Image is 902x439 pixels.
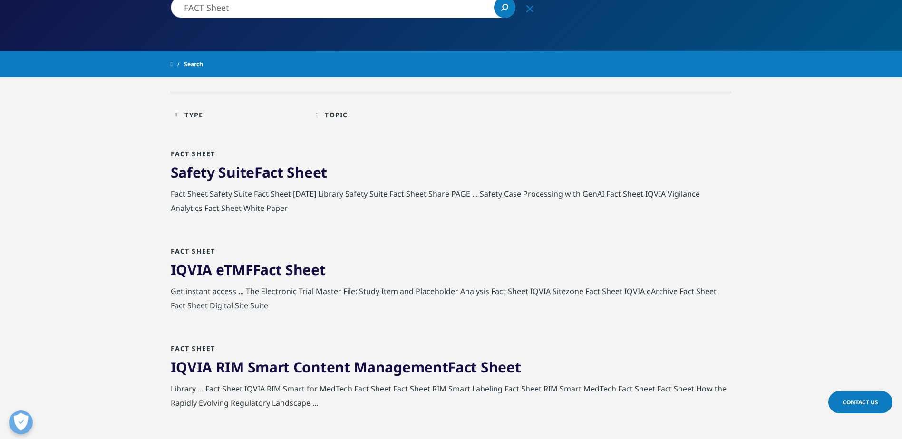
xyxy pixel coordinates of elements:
div: Fact Sheet Safety Suite Fact Sheet [DATE] Library Safety Suite Fact Sheet Share PAGE ... Safety C... [171,187,732,220]
a: Safety SuiteFact Sheet [171,162,327,182]
a: IQVIA RIM Smart Content ManagementFact Sheet [171,357,521,377]
span: Fact [254,162,283,182]
svg: Clear [526,5,533,12]
span: Sheet [287,162,327,182]
div: Get instant access ... The Electronic Trial Master File: Study Item and Placeholder Analysis Fact... [171,284,732,317]
span: Sheet [481,357,521,377]
span: Fact [448,357,477,377]
div: Library ... Fact Sheet IQVIA RIM Smart for MedTech Fact Sheet Fact Sheet RIM Smart Labeling Fact ... [171,382,732,415]
span: Fact [253,260,282,279]
span: Contact Us [843,398,878,406]
span: Fact Sheet [171,247,215,256]
a: IQVIA eTMFFact Sheet [171,260,326,279]
a: Contact Us [828,391,892,413]
span: Fact Sheet [171,344,215,353]
svg: Search [501,4,508,11]
button: Open Preferences [9,410,33,434]
div: Topic facet. [325,110,348,119]
span: Search [184,56,203,73]
span: Fact Sheet [171,149,215,158]
span: Sheet [285,260,326,279]
div: Type facet. [184,110,203,119]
